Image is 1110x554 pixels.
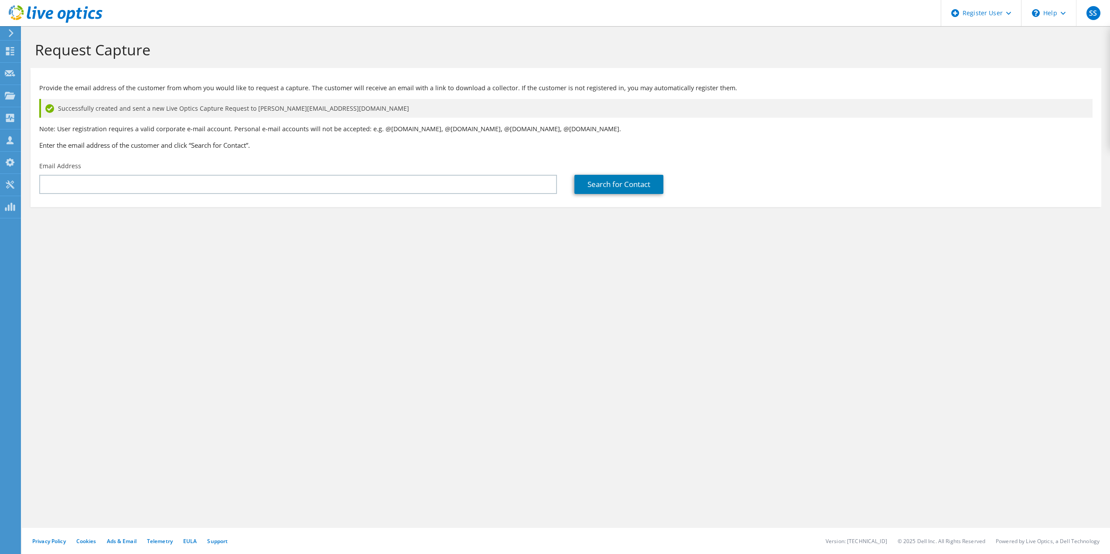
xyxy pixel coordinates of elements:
[183,537,197,545] a: EULA
[207,537,228,545] a: Support
[996,537,1100,545] li: Powered by Live Optics, a Dell Technology
[826,537,887,545] li: Version: [TECHNICAL_ID]
[39,83,1093,93] p: Provide the email address of the customer from whom you would like to request a capture. The cust...
[898,537,985,545] li: © 2025 Dell Inc. All Rights Reserved
[39,162,81,170] label: Email Address
[1086,6,1100,20] span: SS
[76,537,96,545] a: Cookies
[1032,9,1040,17] svg: \n
[147,537,173,545] a: Telemetry
[39,140,1093,150] h3: Enter the email address of the customer and click “Search for Contact”.
[35,41,1093,59] h1: Request Capture
[58,104,409,113] span: Successfully created and sent a new Live Optics Capture Request to [PERSON_NAME][EMAIL_ADDRESS][D...
[32,537,66,545] a: Privacy Policy
[39,124,1093,134] p: Note: User registration requires a valid corporate e-mail account. Personal e-mail accounts will ...
[574,175,663,194] a: Search for Contact
[107,537,137,545] a: Ads & Email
